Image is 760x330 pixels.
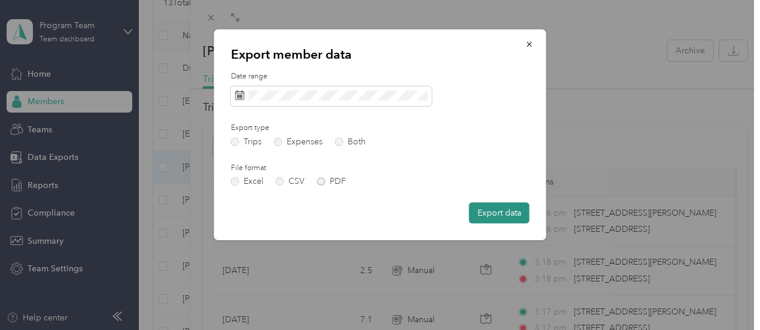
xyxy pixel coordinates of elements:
[231,163,365,174] label: File format
[231,138,262,146] label: Trips
[276,177,305,186] label: CSV
[231,123,365,134] label: Export type
[469,202,530,223] button: Export data
[231,177,263,186] label: Excel
[317,177,346,186] label: PDF
[274,138,323,146] label: Expenses
[231,71,530,82] label: Date range
[693,263,760,330] iframe: Everlance-gr Chat Button Frame
[231,46,530,63] p: Export member data
[335,138,366,146] label: Both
